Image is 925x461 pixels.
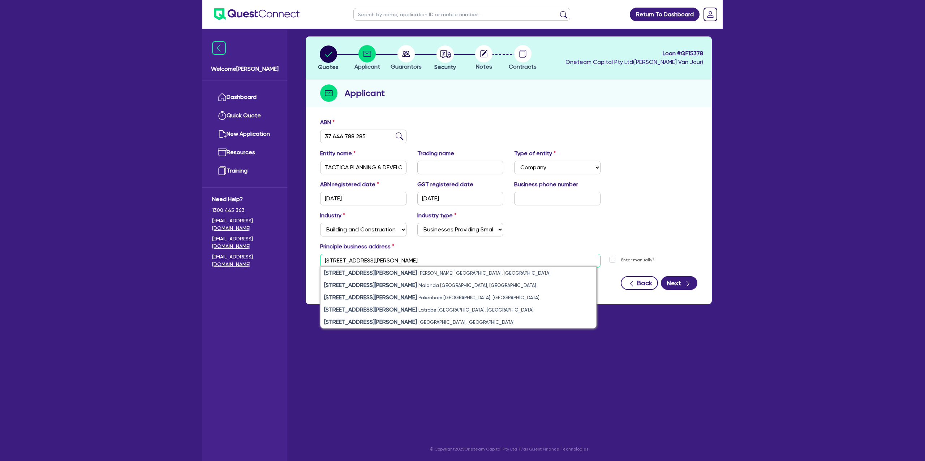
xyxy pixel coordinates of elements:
[514,149,556,158] label: Type of entity
[565,49,703,58] span: Loan # QF15378
[320,149,356,158] label: Entity name
[418,295,539,300] small: Pakenham [GEOGRAPHIC_DATA], [GEOGRAPHIC_DATA]
[212,41,226,55] img: icon-menu-close
[621,257,654,264] label: Enter manually?
[301,446,717,452] p: © Copyright 2025 Oneteam Capital Pty Ltd T/as Quest Finance Technologies
[324,282,417,288] strong: [STREET_ADDRESS][PERSON_NAME]
[212,143,277,162] a: Resources
[345,87,385,100] h2: Applicant
[434,45,456,72] button: Security
[320,211,345,220] label: Industry
[212,106,277,125] a: Quick Quote
[212,235,277,250] a: [EMAIL_ADDRESS][DOMAIN_NAME]
[418,283,536,288] small: Malanda [GEOGRAPHIC_DATA], [GEOGRAPHIC_DATA]
[476,63,492,70] span: Notes
[218,166,227,175] img: training
[418,270,551,276] small: [PERSON_NAME] [GEOGRAPHIC_DATA], [GEOGRAPHIC_DATA]
[218,111,227,120] img: quick-quote
[212,206,277,214] span: 1300 465 363
[318,45,339,72] button: Quotes
[318,64,339,70] span: Quotes
[701,5,720,24] a: Dropdown toggle
[565,58,703,65] span: Oneteam Capital Pty Ltd ( [PERSON_NAME] Van Jour )
[418,319,515,325] small: [GEOGRAPHIC_DATA], [GEOGRAPHIC_DATA]
[417,192,504,205] input: DD / MM / YYYY
[396,132,403,140] img: abn-lookup icon
[418,307,534,313] small: Latrobe [GEOGRAPHIC_DATA], [GEOGRAPHIC_DATA]
[212,217,277,232] a: [EMAIL_ADDRESS][DOMAIN_NAME]
[320,242,394,251] label: Principle business address
[621,276,658,290] button: Back
[417,180,473,189] label: GST registered date
[212,88,277,106] a: Dashboard
[324,306,417,313] strong: [STREET_ADDRESS][PERSON_NAME]
[211,65,279,73] span: Welcome [PERSON_NAME]
[212,253,277,268] a: [EMAIL_ADDRESS][DOMAIN_NAME]
[354,63,380,70] span: Applicant
[514,180,578,189] label: Business phone number
[324,318,417,325] strong: [STREET_ADDRESS][PERSON_NAME]
[417,149,454,158] label: Trading name
[212,162,277,180] a: Training
[353,8,570,21] input: Search by name, application ID or mobile number...
[212,195,277,204] span: Need Help?
[434,64,456,70] span: Security
[417,211,456,220] label: Industry type
[218,148,227,157] img: resources
[661,276,697,290] button: Next
[630,8,700,21] a: Return To Dashboard
[214,8,300,20] img: quest-connect-logo-blue
[320,118,335,127] label: ABN
[320,192,406,205] input: DD / MM / YYYY
[509,63,537,70] span: Contracts
[320,84,337,102] img: step-icon
[391,63,422,70] span: Guarantors
[212,125,277,143] a: New Application
[218,130,227,138] img: new-application
[320,180,379,189] label: ABN registered date
[324,294,417,301] strong: [STREET_ADDRESS][PERSON_NAME]
[324,269,417,276] strong: [STREET_ADDRESS][PERSON_NAME]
